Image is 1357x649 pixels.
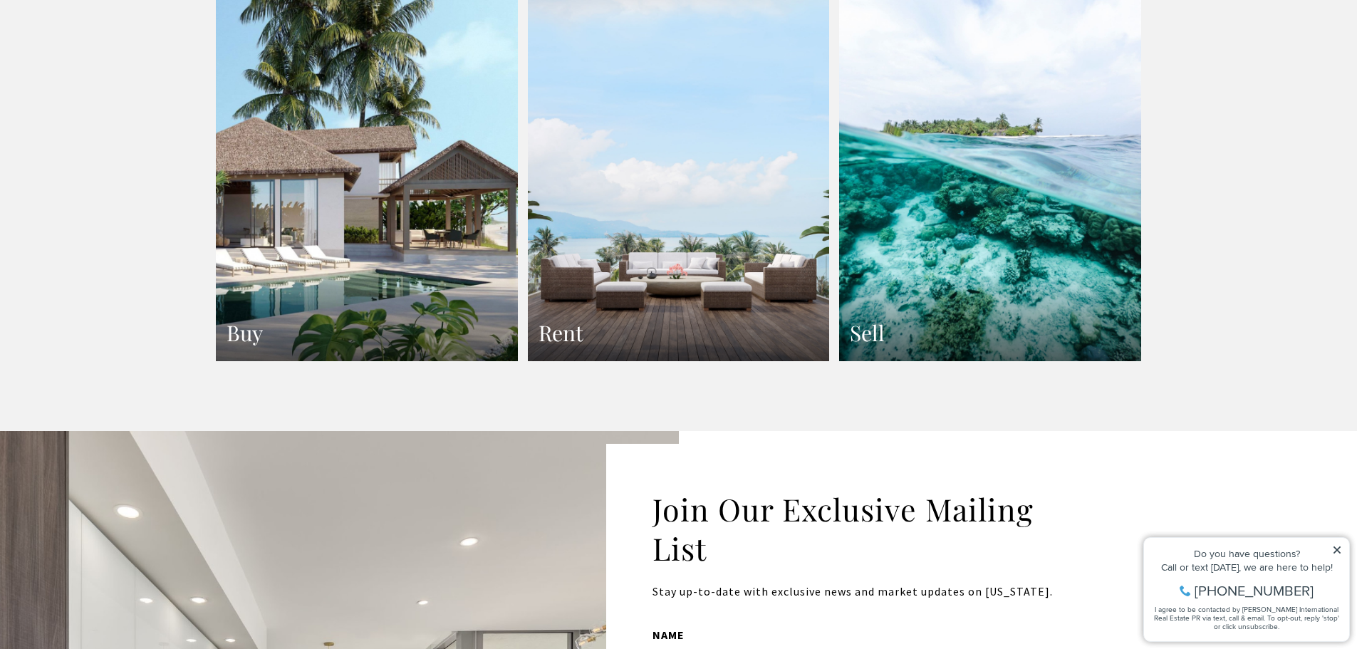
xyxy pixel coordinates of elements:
span: I agree to be contacted by [PERSON_NAME] International Real Estate PR via text, call & email. To ... [18,88,203,115]
label: Name [652,626,1015,645]
h2: Join Our Exclusive Mailing List [652,489,1069,569]
h3: Sell [850,319,1130,347]
span: [PHONE_NUMBER] [58,67,177,81]
p: Stay up-to-date with exclusive news and market updates on [US_STATE]. [652,583,1069,601]
h3: Rent [539,319,819,347]
h3: Buy [227,319,507,347]
div: Call or text [DATE], we are here to help! [15,46,206,56]
div: Do you have questions? [15,32,206,42]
